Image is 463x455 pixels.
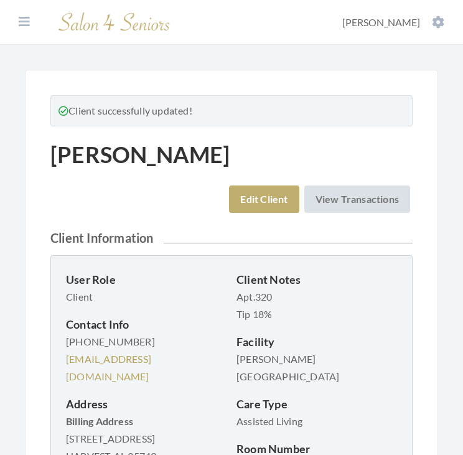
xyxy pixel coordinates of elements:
[52,7,177,37] img: Salon 4 Seniors
[229,185,299,213] a: Edit Client
[342,16,420,28] span: [PERSON_NAME]
[236,350,397,385] p: [PERSON_NAME][GEOGRAPHIC_DATA]
[66,316,227,333] p: Contact Info
[66,353,151,382] a: [EMAIL_ADDRESS][DOMAIN_NAME]
[236,333,397,350] p: Facility
[236,413,397,430] p: Assisted Living
[236,288,397,323] p: Apt.320 Tip 18%
[66,415,133,427] strong: Billing Address
[66,288,227,306] p: Client
[66,335,155,347] span: [PHONE_NUMBER]
[66,395,227,413] p: Address
[50,95,413,126] div: Client successfully updated!
[50,230,413,245] h2: Client Information
[66,271,227,288] p: User Role
[50,141,413,168] h1: [PERSON_NAME]
[236,271,397,288] p: Client Notes
[236,395,397,413] p: Care Type
[304,185,410,213] a: View Transactions
[339,16,448,29] button: [PERSON_NAME]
